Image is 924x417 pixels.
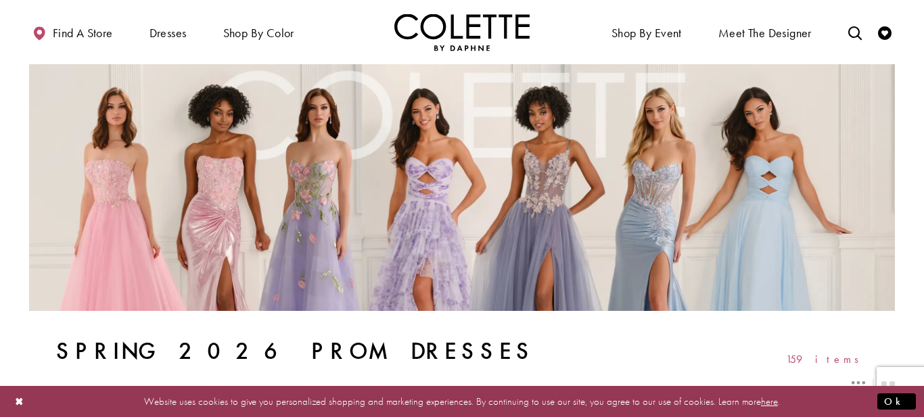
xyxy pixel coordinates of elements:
h1: Spring 2026 Prom Dresses [56,338,535,365]
a: here [761,394,778,408]
button: Close Dialog [8,389,31,413]
p: Website uses cookies to give you personalized shopping and marketing experiences. By continuing t... [97,392,827,410]
span: Switch layout to 3 columns [852,381,865,395]
div: Layout Controls [21,373,903,403]
button: Submit Dialog [877,393,916,410]
span: 159 items [786,353,868,365]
